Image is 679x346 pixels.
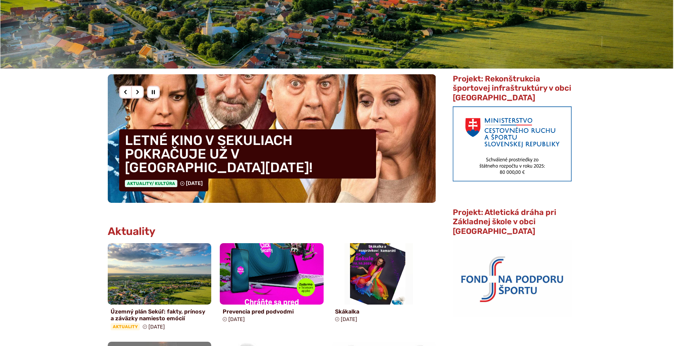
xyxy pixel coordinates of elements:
[152,181,175,186] span: / Kultúra
[119,86,132,99] div: Predošlý slajd
[108,243,212,333] a: Územný plán Sekúľ: fakty, prínosy a záväzky namiesto emócií Aktuality [DATE]
[147,86,160,99] div: Pozastaviť pohyb slajdera
[148,324,165,330] span: [DATE]
[125,180,177,187] span: Aktuality
[453,74,571,102] span: Projekt: Rekonštrukcia športovej infraštruktúry v obci [GEOGRAPHIC_DATA]
[119,129,376,179] h4: LETNÉ KINO V SEKULIACH POKRAČUJE UŽ V [GEOGRAPHIC_DATA][DATE]!
[453,240,571,317] img: logo_fnps.png
[223,308,321,315] h4: Prevencia pred podvodmi
[341,316,357,322] span: [DATE]
[131,86,144,99] div: Nasledujúci slajd
[332,243,436,325] a: Skákalka [DATE]
[220,243,324,325] a: Prevencia pred podvodmi [DATE]
[108,226,156,237] h3: Aktuality
[111,323,140,330] span: Aktuality
[108,74,436,203] div: 2 / 8
[228,316,245,322] span: [DATE]
[453,106,571,181] img: min-cras.png
[108,74,436,203] a: LETNÉ KINO V SEKULIACH POKRAČUJE UŽ V [GEOGRAPHIC_DATA][DATE]! Aktuality/ Kultúra [DATE]
[453,207,556,236] span: Projekt: Atletická dráha pri Základnej škole v obci [GEOGRAPHIC_DATA]
[111,308,209,322] h4: Územný plán Sekúľ: fakty, prínosy a záväzky namiesto emócií
[335,308,433,315] h4: Skákalka
[186,180,203,186] span: [DATE]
